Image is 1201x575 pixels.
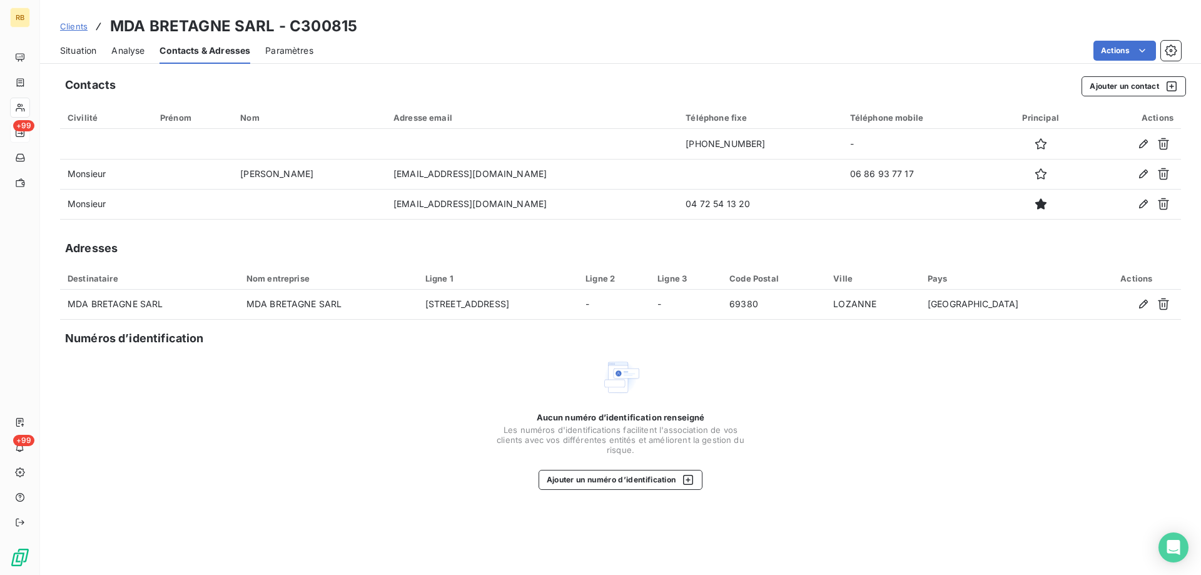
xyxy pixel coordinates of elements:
[68,273,231,283] div: Destinataire
[678,129,842,159] td: [PHONE_NUMBER]
[13,120,34,131] span: +99
[233,159,386,189] td: [PERSON_NAME]
[10,547,30,567] img: Logo LeanPay
[393,113,671,123] div: Adresse email
[386,159,678,189] td: [EMAIL_ADDRESS][DOMAIN_NAME]
[110,15,357,38] h3: MDA BRETAGNE SARL - C300815
[686,113,834,123] div: Téléphone fixe
[578,290,650,320] td: -
[539,470,703,490] button: Ajouter un numéro d’identification
[678,189,842,219] td: 04 72 54 13 20
[843,159,996,189] td: 06 86 93 77 17
[425,273,570,283] div: Ligne 1
[928,273,1085,283] div: Pays
[495,425,746,455] span: Les numéros d'identifications facilitent l'association de vos clients avec vos différentes entité...
[650,290,722,320] td: -
[1003,113,1078,123] div: Principal
[60,159,153,189] td: Monsieur
[657,273,714,283] div: Ligne 3
[60,20,88,33] a: Clients
[537,412,705,422] span: Aucun numéro d’identification renseigné
[246,273,410,283] div: Nom entreprise
[418,290,578,320] td: [STREET_ADDRESS]
[65,76,116,94] h5: Contacts
[65,330,204,347] h5: Numéros d’identification
[111,44,144,57] span: Analyse
[729,273,818,283] div: Code Postal
[65,240,118,257] h5: Adresses
[160,113,225,123] div: Prénom
[60,189,153,219] td: Monsieur
[585,273,642,283] div: Ligne 2
[386,189,678,219] td: [EMAIL_ADDRESS][DOMAIN_NAME]
[160,44,250,57] span: Contacts & Adresses
[920,290,1092,320] td: [GEOGRAPHIC_DATA]
[13,435,34,446] span: +99
[10,8,30,28] div: RB
[239,290,418,320] td: MDA BRETAGNE SARL
[60,21,88,31] span: Clients
[60,290,239,320] td: MDA BRETAGNE SARL
[850,113,989,123] div: Téléphone mobile
[1093,113,1173,123] div: Actions
[1158,532,1188,562] div: Open Intercom Messenger
[826,290,920,320] td: LOZANNE
[833,273,913,283] div: Ville
[1093,41,1156,61] button: Actions
[843,129,996,159] td: -
[68,113,145,123] div: Civilité
[1082,76,1186,96] button: Ajouter un contact
[722,290,826,320] td: 69380
[240,113,378,123] div: Nom
[265,44,313,57] span: Paramètres
[60,44,96,57] span: Situation
[1100,273,1174,283] div: Actions
[600,357,641,397] img: Empty state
